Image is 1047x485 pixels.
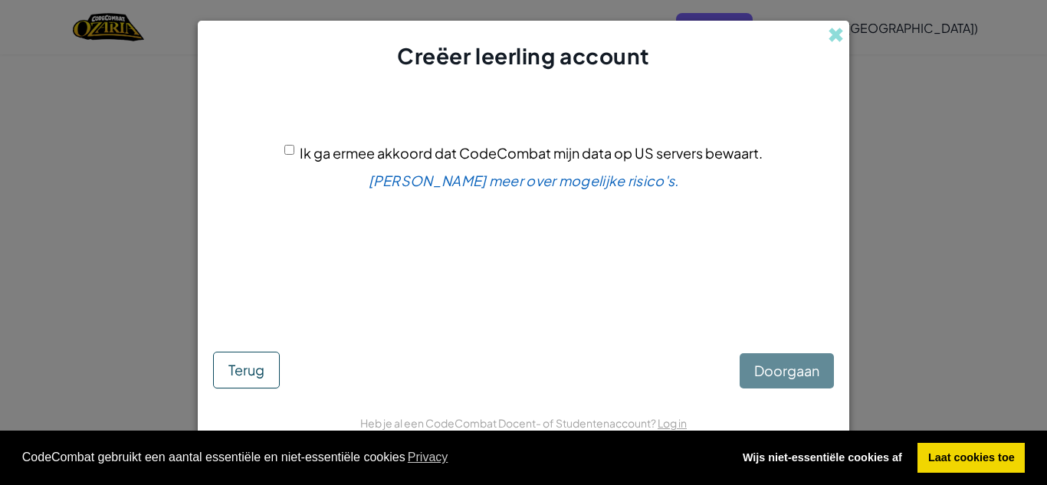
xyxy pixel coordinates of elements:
[917,443,1025,474] a: allow cookies
[397,42,650,69] span: Creëer leerling account
[369,172,679,189] a: [PERSON_NAME] meer over mogelijke risico's.
[405,446,451,469] a: learn more about cookies
[732,443,912,474] a: deny cookies
[300,144,763,162] span: Ik ga ermee akkoord dat CodeCombat mijn data op US servers bewaart.
[228,361,264,378] span: Terug
[22,446,720,469] span: CodeCombat gebruikt een aantal essentiële en niet-essentiële cookies
[360,416,658,430] span: Heb je al een CodeCombat Docent- of Studentenaccount?
[213,352,280,388] button: Terug
[658,416,687,430] a: Log in
[389,245,659,261] p: Als je het niet zeker weet, vraag het dan aan je leraar.
[284,145,294,155] input: Ik ga ermee akkoord dat CodeCombat mijn data op US servers bewaart.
